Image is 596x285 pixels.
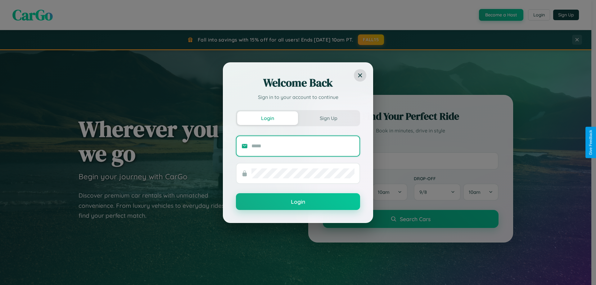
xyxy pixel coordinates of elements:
[236,75,360,90] h2: Welcome Back
[236,93,360,101] p: Sign in to your account to continue
[589,130,593,155] div: Give Feedback
[298,111,359,125] button: Sign Up
[236,193,360,210] button: Login
[237,111,298,125] button: Login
